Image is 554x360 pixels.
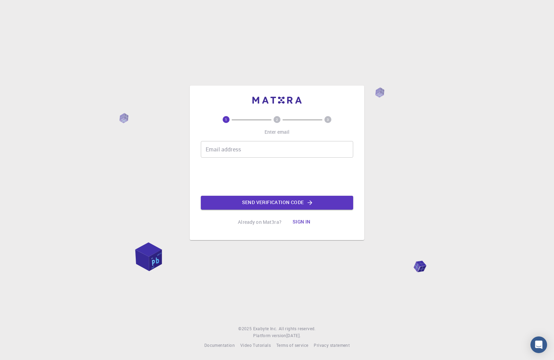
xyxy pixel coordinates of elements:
span: All rights reserved. [279,325,316,332]
iframe: reCAPTCHA [224,163,330,190]
span: Video Tutorials [240,342,271,348]
text: 1 [225,117,227,122]
span: Terms of service [276,342,308,348]
span: © 2025 [238,325,253,332]
a: Documentation [204,342,235,349]
span: Documentation [204,342,235,348]
text: 2 [276,117,278,122]
button: Send verification code [201,196,353,210]
a: Video Tutorials [240,342,271,349]
span: [DATE] . [286,333,301,338]
a: Privacy statement [314,342,350,349]
a: Exabyte Inc. [253,325,277,332]
button: Sign in [287,215,316,229]
a: [DATE]. [286,332,301,339]
span: Privacy statement [314,342,350,348]
div: Open Intercom Messenger [530,336,547,353]
p: Already on Mat3ra? [238,219,282,226]
span: Exabyte Inc. [253,326,277,331]
span: Platform version [253,332,286,339]
text: 3 [327,117,329,122]
p: Enter email [265,129,290,135]
a: Terms of service [276,342,308,349]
